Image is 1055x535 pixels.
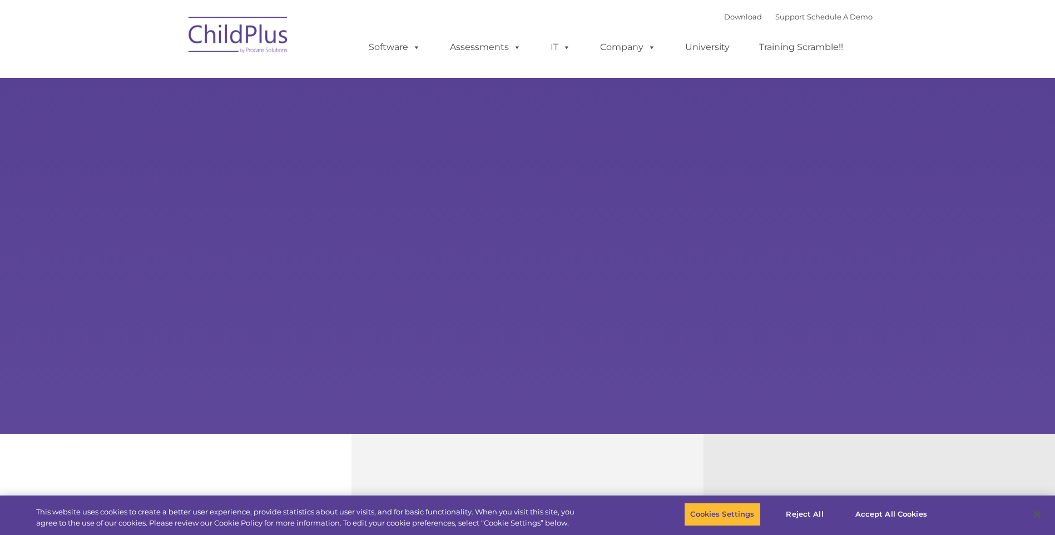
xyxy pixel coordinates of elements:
a: Support [775,12,805,21]
font: | [724,12,873,21]
a: University [674,36,741,58]
a: Company [589,36,667,58]
button: Reject All [770,503,840,526]
button: Cookies Settings [684,503,760,526]
img: ChildPlus by Procare Solutions [183,9,294,65]
a: Download [724,12,762,21]
div: This website uses cookies to create a better user experience, provide statistics about user visit... [36,507,580,528]
button: Close [1025,502,1049,527]
a: Assessments [439,36,532,58]
a: Training Scramble!! [748,36,854,58]
a: IT [539,36,582,58]
a: Schedule A Demo [807,12,873,21]
a: Software [358,36,432,58]
button: Accept All Cookies [849,503,933,526]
